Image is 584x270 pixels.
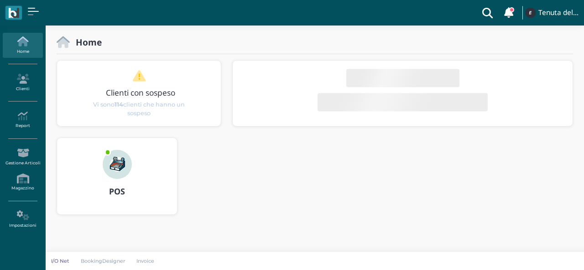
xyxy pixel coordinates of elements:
a: Home [3,33,42,58]
b: 114 [115,101,123,107]
a: Clienti [3,70,42,95]
span: Vi sono clienti che hanno un sospeso [91,100,188,117]
h4: Tenuta del Barco [538,9,579,17]
div: 1 / 1 [57,61,221,126]
img: ... [525,8,535,18]
h2: Home [70,37,102,47]
a: Report [3,107,42,132]
h3: Clienti con sospeso [76,88,205,97]
img: ... [103,150,132,179]
img: logo [8,8,19,18]
a: ... Tenuta del Barco [524,2,579,24]
a: ... POS [57,138,177,226]
iframe: Help widget launcher [519,242,576,262]
a: Clienti con sospeso Vi sono114clienti che hanno un sospeso [74,70,203,117]
a: Gestione Articoli [3,144,42,169]
b: POS [109,186,125,197]
a: Impostazioni [3,207,42,232]
a: Magazzino [3,170,42,195]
